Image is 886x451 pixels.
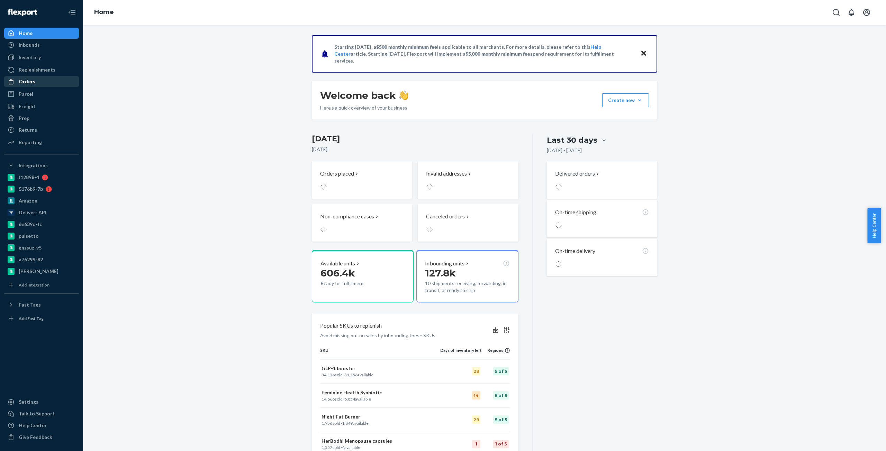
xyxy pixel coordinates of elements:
[19,256,43,263] div: a76299-82
[320,170,354,178] p: Orders placed
[19,197,37,204] div: Amazon
[322,396,335,402] span: 14,666
[19,54,41,61] div: Inventory
[320,347,440,359] th: SKU
[8,9,37,16] img: Flexport logo
[4,64,79,75] a: Replenishments
[4,101,79,112] a: Freight
[322,389,439,396] p: Feminine Health Synbiotic
[493,415,509,424] div: 5 of 5
[426,170,467,178] p: Invalid addresses
[4,396,79,407] a: Settings
[4,28,79,39] a: Home
[19,139,42,146] div: Reporting
[472,367,480,375] div: 28
[493,367,509,375] div: 5 of 5
[860,6,874,19] button: Open account menu
[322,372,439,378] p: sold · available
[4,219,79,230] a: 6e639d-fc
[65,6,79,19] button: Close Navigation
[94,8,114,16] a: Home
[4,231,79,242] a: pulsetto
[19,162,48,169] div: Integrations
[426,213,465,220] p: Canceled orders
[19,282,49,288] div: Add Integration
[493,440,509,448] div: 1 of 5
[4,76,79,87] a: Orders
[555,247,595,255] p: On-time delivery
[19,186,43,192] div: 5176b9-7b
[602,93,649,107] button: Create new
[465,51,530,57] span: $5,000 monthly minimum fee
[19,398,38,405] div: Settings
[320,322,382,330] p: Popular SKUs to replenish
[19,209,46,216] div: Deliverr API
[19,268,58,275] div: [PERSON_NAME]
[399,91,408,100] img: hand-wave emoji
[829,6,843,19] button: Open Search Box
[19,30,33,37] div: Home
[19,78,35,85] div: Orders
[472,415,480,424] div: 29
[322,420,439,426] p: sold · available
[4,160,79,171] button: Integrations
[19,244,42,251] div: gnzsuz-v5
[418,161,518,199] button: Invalid addresses
[312,133,518,144] h3: [DATE]
[4,313,79,324] a: Add Fast Tag
[312,146,518,153] p: [DATE]
[440,347,482,359] th: Days of inventory left
[320,280,385,287] p: Ready for fulfillment
[4,124,79,135] a: Returns
[19,316,44,321] div: Add Fast Tag
[4,113,79,124] a: Prep
[322,413,439,420] p: Night Fat Burner
[320,104,408,111] p: Here’s a quick overview of your business
[4,242,79,253] a: gnzsuz-v5
[322,444,439,450] p: sold · available
[312,161,412,199] button: Orders placed
[334,44,634,64] p: Starting [DATE], a is applicable to all merchants. For more details, please refer to this article...
[19,91,33,97] div: Parcel
[19,301,41,308] div: Fast Tags
[320,213,374,220] p: Non-compliance cases
[4,39,79,50] a: Inbounds
[867,208,881,243] button: Help Center
[322,396,439,402] p: sold · available
[482,347,510,353] div: Regions
[4,184,79,195] a: 5176b9-7b
[19,233,39,239] div: pulsetto
[312,250,414,302] button: Available units606.4kReady for fulfillment
[344,372,358,377] span: 31,156
[344,396,355,402] span: 6,854
[4,195,79,206] a: Amazon
[425,260,464,267] p: Inbounding units
[4,299,79,310] button: Fast Tags
[639,49,648,59] button: Close
[472,440,480,448] div: 1
[19,126,37,133] div: Returns
[19,174,39,181] div: f12898-4
[320,267,355,279] span: 606.4k
[4,254,79,265] a: a76299-82
[19,422,47,429] div: Help Center
[547,147,582,154] p: [DATE] - [DATE]
[4,420,79,431] a: Help Center
[416,250,518,302] button: Inbounding units127.8k10 shipments receiving, forwarding, in transit, or ready to ship
[322,372,335,377] span: 34,136
[89,2,119,22] ol: breadcrumbs
[19,103,36,110] div: Freight
[19,221,42,228] div: 6e639d-fc
[547,135,597,145] div: Last 30 days
[320,89,408,102] h1: Welcome back
[472,391,480,400] div: 14
[322,438,439,444] p: HerBodhi Menopause capsules
[4,266,79,277] a: [PERSON_NAME]
[4,432,79,443] button: Give Feedback
[4,408,79,419] a: Talk to Support
[418,204,518,242] button: Canceled orders
[555,170,600,178] button: Delivered orders
[320,260,355,267] p: Available units
[493,391,509,400] div: 5 of 5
